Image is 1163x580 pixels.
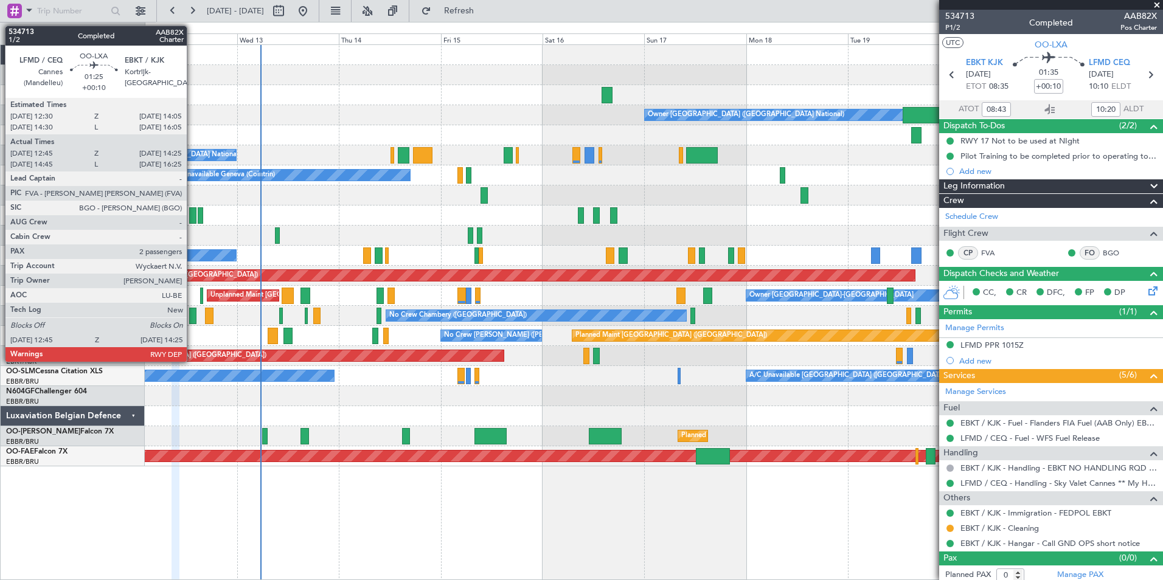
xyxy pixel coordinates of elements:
[441,33,543,44] div: Fri 15
[66,347,266,365] div: Unplanned Maint [GEOGRAPHIC_DATA] ([GEOGRAPHIC_DATA])
[945,386,1006,398] a: Manage Services
[6,368,35,375] span: OO-SLM
[6,388,87,395] a: N604GFChallenger 604
[6,428,114,435] a: OO-[PERSON_NAME]Falcon 7X
[1039,67,1058,79] span: 01:35
[6,247,95,255] a: D-IBLUCessna Citation M2
[960,463,1157,473] a: EBKT / KJK - Handling - EBKT NO HANDLING RQD FOR CJ
[6,167,38,174] span: OO-HHO
[960,151,1157,161] div: Pilot Training to be completed prior to operating to LFMD
[945,322,1004,334] a: Manage Permits
[6,227,32,235] span: OO-JID
[943,551,957,565] span: Pax
[6,348,104,355] a: OO-ZUNCessna Citation CJ4
[6,257,36,266] a: EBKT/KJK
[543,33,644,44] div: Sat 16
[1080,246,1100,260] div: FO
[6,87,32,94] span: OO-AIE
[960,478,1157,488] a: LFMD / CEQ - Handling - Sky Valet Cannes ** My Handling**LFMD / CEQ
[6,187,67,195] a: OO-ELKFalcon 8X
[1120,22,1157,33] span: Pos Charter
[6,127,34,134] span: OO-FSX
[6,277,36,286] a: EBKT/KJK
[1091,102,1120,117] input: --:--
[681,427,901,445] div: Planned Maint [GEOGRAPHIC_DATA] ([GEOGRAPHIC_DATA] National)
[960,508,1111,518] a: EBKT / KJK - Immigration - FEDPOL EBKT
[1103,247,1130,258] a: BGO
[6,67,34,74] span: OO-VSF
[6,147,35,154] span: OO-GPE
[1047,287,1065,299] span: DFC,
[6,348,36,355] span: OO-ZUN
[648,106,844,124] div: Owner [GEOGRAPHIC_DATA] ([GEOGRAPHIC_DATA] National)
[1089,81,1108,93] span: 10:10
[1035,38,1068,51] span: OO-LXA
[943,491,970,505] span: Others
[339,33,440,44] div: Thu 14
[434,7,485,15] span: Refresh
[960,418,1157,428] a: EBKT / KJK - Fuel - Flanders FIA Fuel (AAB Only) EBKT / KJK
[136,33,237,44] div: Tue 12
[1089,57,1130,69] span: LFMD CEQ
[848,33,949,44] div: Tue 19
[575,326,767,345] div: Planned Maint [GEOGRAPHIC_DATA] ([GEOGRAPHIC_DATA])
[1123,103,1144,116] span: ALDT
[1119,368,1137,381] span: (5/6)
[13,24,132,43] button: All Aircraft
[644,33,746,44] div: Sun 17
[6,67,68,74] a: OO-VSFFalcon 8X
[6,127,68,134] a: OO-FSXFalcon 7X
[982,102,1011,117] input: --:--
[958,246,978,260] div: CP
[943,119,1005,133] span: Dispatch To-Dos
[6,328,35,335] span: OO-LUX
[147,24,168,35] div: [DATE]
[960,136,1080,146] div: RWY 17 Not to be used at NIght
[6,357,36,366] a: EBKT/KJK
[6,297,36,306] a: EBKT/KJK
[6,247,30,255] span: D-IBLU
[444,326,590,345] div: No Crew [PERSON_NAME] ([PERSON_NAME])
[6,368,103,375] a: OO-SLMCessna Citation XLS
[6,116,39,125] a: EBBR/BRU
[943,401,960,415] span: Fuel
[981,247,1009,258] a: FVA
[6,207,77,215] a: OO-WLPGlobal 5500
[32,29,128,38] span: All Aircraft
[960,538,1140,548] a: EBKT / KJK - Hangar - Call GND OPS short notice
[6,428,80,435] span: OO-[PERSON_NAME]
[6,136,36,145] a: EBKT/KJK
[943,267,1059,281] span: Dispatch Checks and Weather
[943,179,1005,193] span: Leg Information
[6,227,85,235] a: OO-JIDCessna CJ1 525
[6,236,36,246] a: EBKT/KJK
[6,96,39,105] a: EBBR/BRU
[6,377,39,386] a: EBBR/BRU
[1119,119,1137,132] span: (2/2)
[966,69,991,81] span: [DATE]
[66,266,258,285] div: Planned Maint [GEOGRAPHIC_DATA] ([GEOGRAPHIC_DATA])
[6,328,102,335] a: OO-LUXCessna Citation CJ4
[942,37,963,48] button: UTC
[6,448,34,455] span: OO-FAE
[960,523,1039,533] a: EBKT / KJK - Cleaning
[945,211,998,223] a: Schedule Crew
[959,103,979,116] span: ATOT
[6,107,69,114] a: OO-LAHFalcon 7X
[966,81,986,93] span: ETOT
[415,1,488,21] button: Refresh
[943,227,988,241] span: Flight Crew
[6,448,68,455] a: OO-FAEFalcon 7X
[1120,10,1157,22] span: AAB82X
[6,196,39,205] a: EBBR/BRU
[945,10,974,22] span: 534713
[6,176,39,185] a: EBBR/BRU
[6,76,39,85] a: EBBR/BRU
[6,167,71,174] a: OO-HHOFalcon 8X
[1111,81,1131,93] span: ELDT
[1089,69,1114,81] span: [DATE]
[389,306,527,325] div: No Crew Chambery ([GEOGRAPHIC_DATA])
[6,268,104,275] a: OO-NSGCessna Citation CJ4
[943,446,978,460] span: Handling
[168,166,275,184] div: A/C Unavailable Geneva (Cointrin)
